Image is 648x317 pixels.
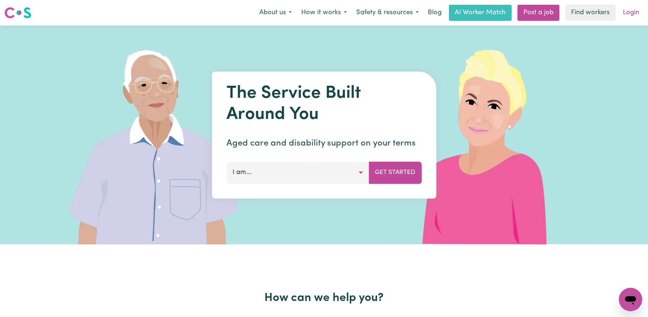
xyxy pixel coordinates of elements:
[4,6,31,19] img: Careseekers logo
[449,5,512,21] a: AI Worker Match
[296,5,352,20] button: How it works
[226,162,369,183] button: I am...
[352,5,423,20] button: Safety & resources
[226,137,422,150] p: Aged care and disability support on your terms
[565,5,616,21] a: Find workers
[619,288,642,311] iframe: Button to launch messaging window
[255,5,296,20] button: About us
[226,83,422,125] h1: The Service Built Around You
[423,5,446,21] a: Blog
[618,5,644,21] a: Login
[517,5,559,21] a: Post a job
[88,291,560,305] h2: How can we help you?
[4,4,31,21] a: Careseekers logo
[369,162,422,183] button: Get Started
